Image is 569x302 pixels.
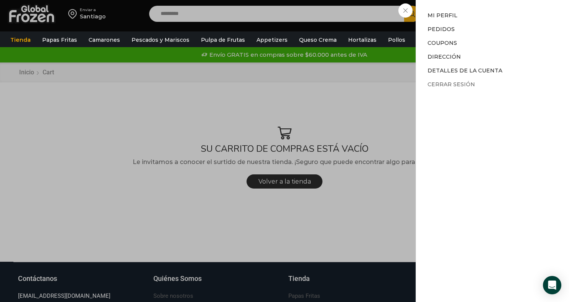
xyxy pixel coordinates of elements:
[7,33,35,47] a: Tienda
[428,67,502,74] a: Detalles de la cuenta
[428,12,457,19] a: Mi perfil
[428,26,455,33] a: Pedidos
[543,276,561,294] div: Open Intercom Messenger
[197,33,249,47] a: Pulpa de Frutas
[384,33,409,47] a: Pollos
[253,33,291,47] a: Appetizers
[38,33,81,47] a: Papas Fritas
[295,33,340,47] a: Queso Crema
[428,53,461,60] a: Dirección
[428,81,475,88] a: Cerrar sesión
[128,33,193,47] a: Pescados y Mariscos
[413,33,449,47] a: Abarrotes
[428,39,457,46] a: Coupons
[85,33,124,47] a: Camarones
[344,33,380,47] a: Hortalizas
